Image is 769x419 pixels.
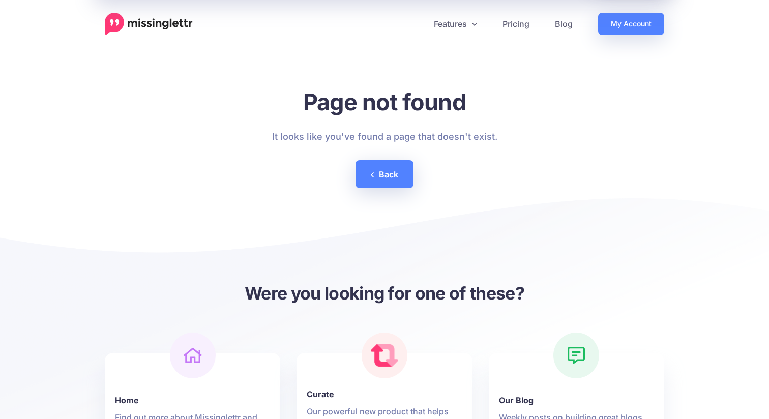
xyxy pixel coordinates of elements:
a: Back [356,160,413,188]
b: Home [115,394,270,406]
a: My Account [598,13,664,35]
a: Blog [542,13,585,35]
a: Features [421,13,490,35]
b: Our Blog [499,394,654,406]
a: Home [105,13,193,35]
img: curate.png [371,344,398,367]
h1: Page not found [272,88,497,116]
h3: Were you looking for one of these? [105,282,664,305]
b: Curate [307,388,462,400]
p: It looks like you've found a page that doesn't exist. [272,129,497,145]
a: Pricing [490,13,542,35]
